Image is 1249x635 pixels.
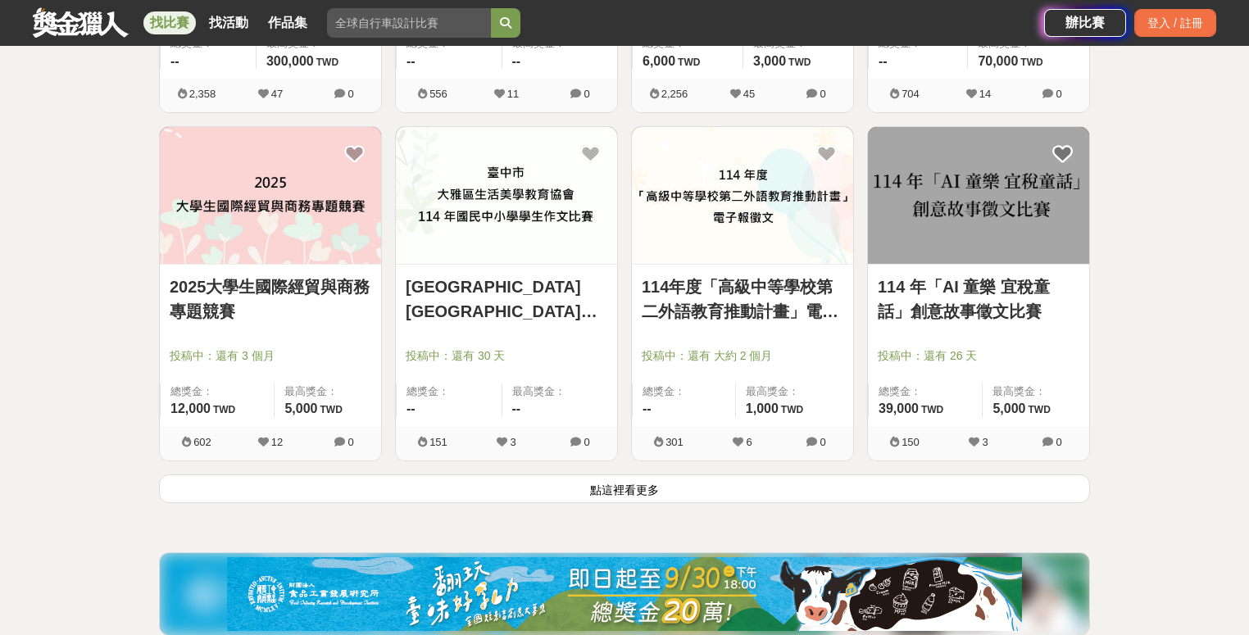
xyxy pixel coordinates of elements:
span: 2,256 [661,88,688,100]
span: 5,000 [992,401,1025,415]
div: 登入 / 註冊 [1134,9,1216,37]
span: TWD [320,404,343,415]
span: 6,000 [643,54,675,68]
span: -- [406,54,416,68]
span: 12 [271,436,283,448]
a: Cover Image [396,127,617,265]
span: 0 [347,436,353,448]
span: 47 [271,88,283,100]
span: 總獎金： [643,383,725,400]
span: 0 [820,436,825,448]
img: Cover Image [632,127,853,264]
span: TWD [213,404,235,415]
a: Cover Image [160,127,381,265]
span: 602 [193,436,211,448]
span: -- [512,54,521,68]
span: 14 [979,88,991,100]
span: 總獎金： [170,383,264,400]
span: 39,000 [879,401,919,415]
span: 最高獎金： [992,383,1079,400]
span: 0 [347,88,353,100]
a: Cover Image [868,127,1089,265]
span: 301 [665,436,684,448]
span: 最高獎金： [284,383,371,400]
a: [GEOGRAPHIC_DATA][GEOGRAPHIC_DATA]生活美學教育協會 [DATE]國民中小學學生作文比賽 [406,274,607,324]
a: 辦比賽 [1044,9,1126,37]
a: 找活動 [202,11,255,34]
button: 點這裡看更多 [159,474,1090,503]
img: Cover Image [868,127,1089,264]
span: 151 [429,436,447,448]
span: 0 [1056,436,1061,448]
span: TWD [678,57,700,68]
span: 0 [820,88,825,100]
span: 70,000 [978,54,1018,68]
span: TWD [316,57,338,68]
span: -- [170,54,179,68]
a: 114年度「高級中等學校第二外語教育推動計畫」電子報徵文 [642,274,843,324]
span: 300,000 [266,54,314,68]
span: 總獎金： [406,383,492,400]
span: 3 [982,436,988,448]
span: 0 [1056,88,1061,100]
span: 3,000 [753,54,786,68]
img: 0721bdb2-86f1-4b3e-8aa4-d67e5439bccf.jpg [227,557,1022,631]
span: 1,000 [746,401,779,415]
span: 5,000 [284,401,317,415]
span: 0 [584,436,589,448]
span: 704 [902,88,920,100]
input: 全球自行車設計比賽 [327,8,491,38]
span: TWD [788,57,811,68]
img: Cover Image [396,127,617,264]
img: Cover Image [160,127,381,264]
span: 投稿中：還有 26 天 [878,347,1079,365]
span: 11 [507,88,519,100]
span: 12,000 [170,401,211,415]
a: Cover Image [632,127,853,265]
a: 找比賽 [143,11,196,34]
span: 投稿中：還有 30 天 [406,347,607,365]
span: TWD [1029,404,1051,415]
span: 45 [743,88,755,100]
span: 最高獎金： [512,383,608,400]
a: 2025大學生國際經貿與商務專題競賽 [170,274,371,324]
span: -- [406,401,416,415]
span: TWD [781,404,803,415]
span: 6 [746,436,752,448]
span: 2,358 [189,88,216,100]
a: 作品集 [261,11,314,34]
span: 投稿中：還有 3 個月 [170,347,371,365]
span: -- [512,401,521,415]
span: 556 [429,88,447,100]
a: 114 年「AI 童樂 宜稅童話」創意故事徵文比賽 [878,274,1079,324]
span: 總獎金： [879,383,972,400]
span: 投稿中：還有 大約 2 個月 [642,347,843,365]
span: 0 [584,88,589,100]
span: 最高獎金： [746,383,843,400]
span: TWD [921,404,943,415]
span: -- [879,54,888,68]
span: 150 [902,436,920,448]
span: 3 [510,436,515,448]
span: TWD [1020,57,1042,68]
span: -- [643,401,652,415]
